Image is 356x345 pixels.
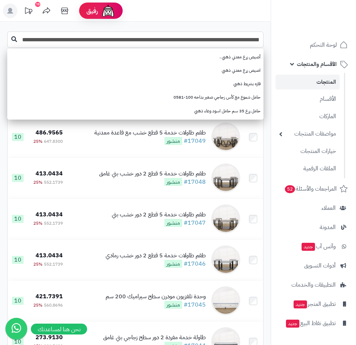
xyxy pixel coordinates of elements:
img: وحدة تلفزيون مودرن سطح سيراميك 200 سم [211,286,240,315]
div: طقم طاولات خدمة 5 قطع خشب مع قاعدة معدنية [94,129,206,137]
a: تطبيق نقاط البيعجديد [275,315,352,332]
a: أصيص زرع معدني ذهبي . [7,50,263,64]
span: 413.0434 [36,169,63,178]
span: المدونة [320,222,336,232]
div: طقم طاولات خدمة 5 قطع 2 دور خشب بني غامق [99,170,206,178]
a: المراجعات والأسئلة52 [275,180,352,198]
span: تطبيق نقاط البيع [285,318,336,328]
a: العملاء [275,199,352,217]
a: المدونة [275,219,352,236]
span: 552.1739 [44,220,63,226]
img: ai-face.png [101,4,115,18]
span: أدوات التسويق [304,261,336,271]
a: أدوات التسويق [275,257,352,274]
span: منشور [164,260,182,268]
span: منشور [164,178,182,186]
a: #17046 [184,259,206,268]
span: لوحة التحكم [310,40,337,50]
span: جديد [302,243,315,251]
a: لوحة التحكم [275,36,352,54]
span: منشور [164,137,182,145]
span: تطبيق المتجر [293,299,336,309]
span: 25% [33,220,42,226]
span: وآتس آب [301,241,336,252]
span: المراجعات والأسئلة [284,184,337,194]
a: حامل زرع 35 سم حامل اسود وعاء ذهبي [7,104,263,118]
span: 552.1739 [44,261,63,267]
span: 10 [12,256,24,264]
img: logo-2.png [307,20,349,36]
div: طقم طاولات خدمة 5 قطع 2 دور خشب رمادي [106,252,206,260]
span: 10 [12,174,24,182]
span: جديد [286,320,299,328]
span: رفيق [86,7,98,15]
span: منشور [164,301,182,309]
span: 10 [12,215,24,223]
span: 552.1739 [44,179,63,186]
span: 560.8696 [44,302,63,308]
span: 421.7391 [36,292,63,301]
a: مواصفات المنتجات [275,126,340,142]
a: المنتجات [275,75,340,90]
span: 413.0434 [36,251,63,260]
span: 10 [12,133,24,141]
span: 25% [33,179,42,186]
a: تطبيق المتجرجديد [275,295,352,313]
span: 52 [285,185,295,193]
a: وآتس آبجديد [275,238,352,255]
a: خيارات المنتجات [275,144,340,159]
a: الملفات الرقمية [275,161,340,176]
a: #17047 [184,219,206,227]
span: 647.8300 [44,138,63,145]
span: 413.0434 [36,210,63,219]
img: طقم طاولات خدمة 5 قطع خشب مع قاعدة معدنية [211,122,240,151]
div: 10 [35,2,40,7]
a: التطبيقات والخدمات [275,276,352,294]
span: 25% [33,138,42,145]
a: #17048 [184,178,206,186]
a: #17049 [184,137,206,145]
span: 10 [12,297,24,305]
div: طقم طاولات خدمة 5 قطع 2 دور خشب بني [112,211,206,219]
a: حامل شموع مع كأس زجاجي صغير بداخه 100-0581 [7,91,263,104]
a: فازه بشريط ذهبي [7,77,263,91]
a: اصيص زرع معدني ذهبي [7,64,263,77]
img: طقم طاولات خدمة 5 قطع 2 دور خشب بني غامق [211,163,240,192]
a: #17045 [184,300,206,309]
a: الأقسام [275,91,340,107]
span: 273.9130 [36,333,63,342]
img: طقم طاولات خدمة 5 قطع 2 دور خشب بني [211,204,240,233]
span: الأقسام والمنتجات [297,59,337,69]
span: 25% [33,302,42,308]
a: تحديثات المنصة [19,4,37,20]
span: 25% [33,261,42,267]
a: الماركات [275,109,340,124]
div: طاولة خدمة مفردة 2 دور سطح زجاجي بني غامق [103,333,206,342]
span: منشور [164,219,182,227]
span: جديد [294,300,307,308]
span: 486.9565 [36,128,63,137]
span: التطبيقات والخدمات [291,280,336,290]
div: وحدة تلفزيون مودرن سطح سيراميك 200 سم [106,292,206,301]
img: طقم طاولات خدمة 5 قطع 2 دور خشب رمادي [211,245,240,274]
span: العملاء [322,203,336,213]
